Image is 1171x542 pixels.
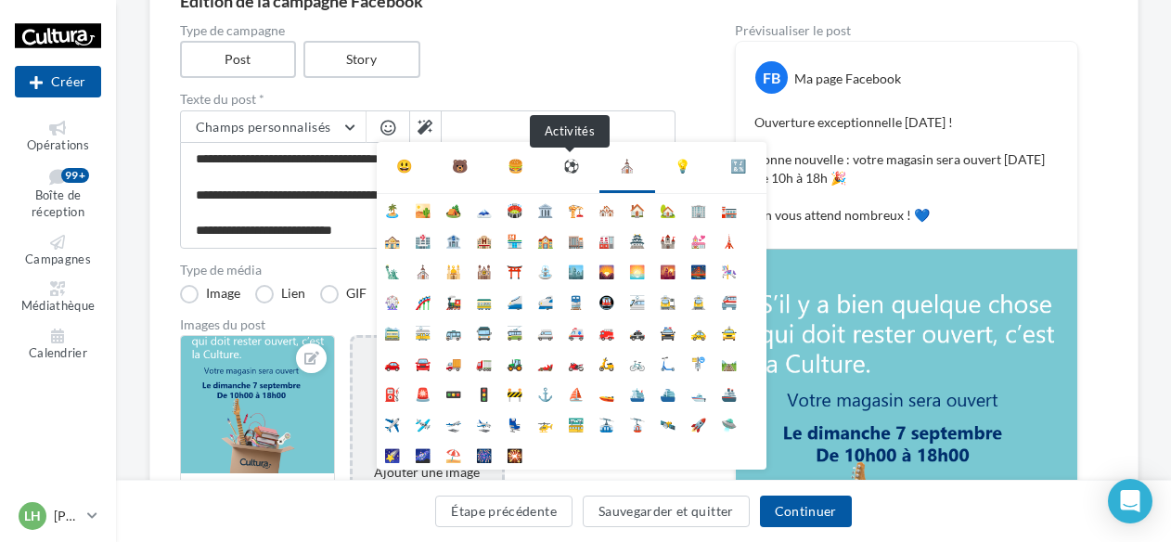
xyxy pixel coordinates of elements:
[591,286,622,316] li: 🚇
[560,378,591,408] li: ⛵
[396,157,412,175] div: 😃
[622,378,652,408] li: 🛳️
[377,225,407,255] li: 🏤
[591,225,622,255] li: 🏭
[15,117,101,157] a: Opérations
[499,194,530,225] li: 🏟️
[407,378,438,408] li: 🚨
[652,255,683,286] li: 🌇
[377,378,407,408] li: ⛽
[652,194,683,225] li: 🏡
[591,194,622,225] li: 🏘️
[683,286,714,316] li: 🚊
[755,61,788,94] div: FB
[438,316,469,347] li: 🚌
[320,285,367,303] label: GIF
[683,255,714,286] li: 🌉
[560,194,591,225] li: 🏗️
[469,408,499,439] li: 🛬
[622,347,652,378] li: 🚲
[15,277,101,317] a: Médiathèque
[530,347,560,378] li: 🏎️
[652,347,683,378] li: 🛴
[180,264,676,277] label: Type de média
[560,316,591,347] li: 🚑
[499,225,530,255] li: 🏪
[407,225,438,255] li: 🏥
[27,137,89,152] span: Opérations
[377,255,407,286] li: 🗽
[560,408,591,439] li: 🚟
[377,194,407,225] li: 🏝️
[622,408,652,439] li: 🚡
[619,157,635,175] div: ⛪
[591,316,622,347] li: 🚒
[438,439,469,470] li: ⛱️
[714,225,744,255] li: 🗼
[530,225,560,255] li: 🏫
[683,316,714,347] li: 🚕
[469,194,499,225] li: 🗻
[377,347,407,378] li: 🚗
[652,408,683,439] li: 🛰️
[499,347,530,378] li: 🚜
[560,255,591,286] li: 🏙️
[25,252,91,266] span: Campagnes
[180,24,676,37] label: Type de campagne
[469,255,499,286] li: 🕍
[377,316,407,347] li: 🚞
[530,316,560,347] li: 🚐
[714,286,744,316] li: 🚝
[180,318,676,331] div: Images du post
[683,378,714,408] li: 🛥️
[15,66,101,97] button: Créer
[469,286,499,316] li: 🚃
[622,286,652,316] li: 🚈
[760,496,852,527] button: Continuer
[714,347,744,378] li: 🛤️
[499,316,530,347] li: 🚎
[794,70,901,88] div: Ma page Facebook
[24,507,41,525] span: LH
[407,347,438,378] li: 🚘
[32,187,84,220] span: Boîte de réception
[21,299,96,314] span: Médiathèque
[622,194,652,225] li: 🏠
[499,286,530,316] li: 🚄
[196,119,331,135] span: Champs personnalisés
[499,378,530,408] li: 🚧
[438,255,469,286] li: 🕌
[15,498,101,534] a: LH [PERSON_NAME]
[530,115,610,148] div: Activités
[255,285,305,303] label: Lien
[407,316,438,347] li: 🚋
[530,286,560,316] li: 🚅
[530,408,560,439] li: 🚁
[407,194,438,225] li: 🏜️
[652,225,683,255] li: 🏰
[714,194,744,225] li: 🏣
[499,255,530,286] li: ⛩️
[560,225,591,255] li: 🏬
[469,225,499,255] li: 🏨
[181,111,366,143] button: Champs personnalisés
[407,255,438,286] li: ⛪
[438,286,469,316] li: 🚂
[438,347,469,378] li: 🚚
[469,316,499,347] li: 🚍
[652,286,683,316] li: 🚉
[754,113,1059,225] p: Ouverture exceptionnelle [DATE] ! Bonne nouvelle : votre magasin sera ouvert [DATE] de 10h à 18h ...
[469,439,499,470] li: 🎆
[591,378,622,408] li: 🚤
[438,378,469,408] li: 🚥
[15,164,101,224] a: Boîte de réception99+
[435,496,573,527] button: Étape précédente
[377,286,407,316] li: 🎡
[407,408,438,439] li: 🛩️
[591,255,622,286] li: 🌄
[591,408,622,439] li: 🚠
[180,93,676,106] label: Texte du post *
[530,194,560,225] li: 🏛️
[583,496,750,527] button: Sauvegarder et quitter
[377,408,407,439] li: ✈️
